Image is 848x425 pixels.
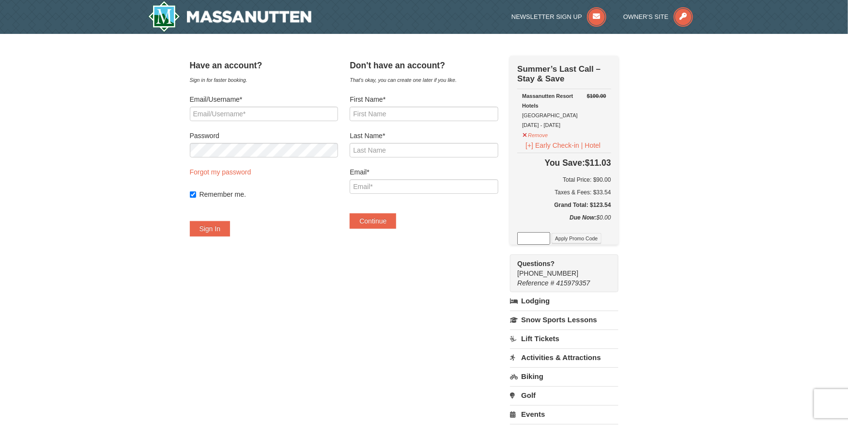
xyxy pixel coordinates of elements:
[623,13,669,20] span: Owner's Site
[190,221,231,236] button: Sign In
[517,158,611,168] h4: $11.03
[148,1,312,32] img: Massanutten Resort Logo
[587,93,606,99] del: $100.00
[190,75,338,85] div: Sign in for faster booking.
[190,131,338,141] label: Password
[552,233,601,244] button: Apply Promo Code
[510,405,618,423] a: Events
[517,200,611,210] h5: Grand Total: $123.54
[522,128,548,140] button: Remove
[522,140,604,151] button: [+] Early Check-in | Hotel
[545,158,585,168] span: You Save:
[517,188,611,197] div: Taxes & Fees: $33.54
[556,279,590,287] span: 415979357
[350,179,498,194] input: Email*
[190,168,251,176] a: Forgot my password
[517,213,611,232] div: $0.00
[190,107,338,121] input: Email/Username*
[350,75,498,85] div: That's okay, you can create one later if you like.
[350,107,498,121] input: First Name
[570,214,596,221] strong: Due Now:
[522,91,606,130] div: [GEOGRAPHIC_DATA] [DATE] - [DATE]
[510,311,618,329] a: Snow Sports Lessons
[522,93,573,109] strong: Massanutten Resort Hotels
[511,13,606,20] a: Newsletter Sign Up
[510,367,618,385] a: Biking
[510,292,618,310] a: Lodging
[517,64,601,83] strong: Summer’s Last Call – Stay & Save
[350,61,498,70] h4: Don't have an account?
[510,330,618,347] a: Lift Tickets
[623,13,693,20] a: Owner's Site
[510,348,618,366] a: Activities & Attractions
[350,213,396,229] button: Continue
[190,61,338,70] h4: Have an account?
[350,131,498,141] label: Last Name*
[350,167,498,177] label: Email*
[350,143,498,157] input: Last Name
[517,175,611,185] h6: Total Price: $90.00
[517,260,555,268] strong: Questions?
[200,189,338,199] label: Remember me.
[517,279,554,287] span: Reference #
[148,1,312,32] a: Massanutten Resort
[190,94,338,104] label: Email/Username*
[517,259,601,277] span: [PHONE_NUMBER]
[510,386,618,404] a: Golf
[511,13,582,20] span: Newsletter Sign Up
[350,94,498,104] label: First Name*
